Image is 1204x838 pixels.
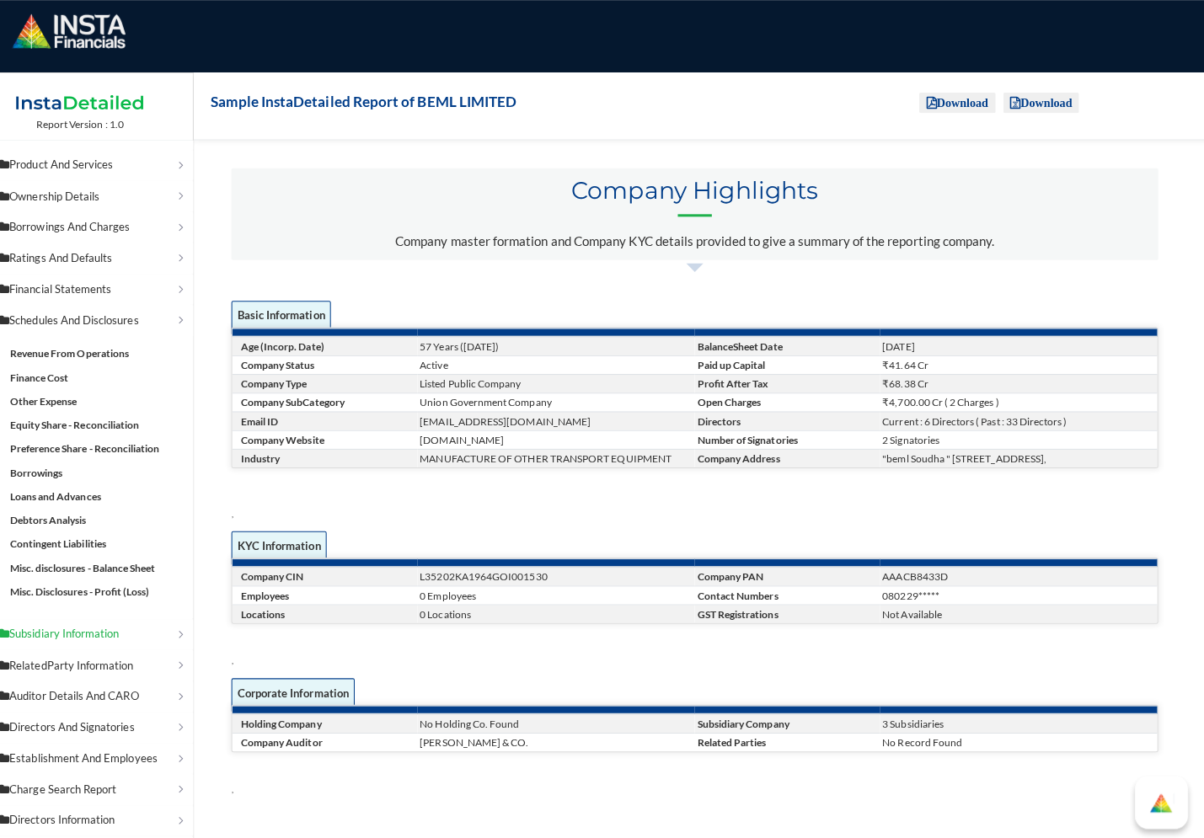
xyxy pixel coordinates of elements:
td: ₹41.64 Cr [882,352,1157,371]
a: Misc. disclosures - Balance Sheet [20,556,164,568]
td: BalanceSheet Date [698,334,882,353]
td: ₹68.38 Cr [882,371,1157,389]
td: Listed Public Company [424,371,698,389]
td: Company PAN [698,562,882,581]
td: Number of Signatories [698,426,882,445]
td: ₹4,700.00 Cr ( 2 Charges ) [882,389,1157,408]
td: "beml Soudha " [STREET_ADDRESS], [882,445,1157,463]
td: Company Website [240,426,424,445]
td: Company CIN [240,562,424,581]
td: Report Version : 1.0 [18,117,161,130]
span: Corporate Information [239,672,361,705]
div: L35202KA1964GOI001530 [426,565,696,578]
p: Directors And Signatories [9,713,184,729]
td: No Holding Co. Found [424,707,698,727]
td: Active [424,352,698,371]
a: Debtors Analysis [20,509,96,521]
a: Misc. Disclosures - Profit (Loss) [20,579,158,592]
a: RelatedParty Information [1,643,201,675]
a: Establishment And Employees [1,736,201,767]
a: Other Expense [20,391,87,403]
td: Company Auditor [240,726,424,745]
a: Contingent Liabilities [20,532,115,545]
div: AAACB8433D [885,565,1154,578]
td: Contact Numbers [698,580,882,599]
td: 3 Subsidiaries [882,707,1157,727]
td: Open Charges [698,389,882,408]
td: Union Government Company [424,389,698,408]
a: Directors Information [1,798,201,829]
td: Related Parties [698,726,882,745]
a: Borrowings [20,462,72,474]
td: Email ID [240,408,424,426]
a: Ratings And Defaults [1,240,201,271]
td: Age (Incorp. Date) [240,334,424,353]
i: Download [1011,96,1073,108]
a: Loans and Advances [20,485,110,498]
img: InstaDetailed [18,86,161,118]
td: Company Address [698,445,882,463]
a: Revenue From Operations [20,344,138,356]
td: [EMAIL_ADDRESS][DOMAIN_NAME] [424,408,698,426]
a: Financial Statements [1,271,201,302]
td: Holding Company [240,707,424,727]
p: Schedules And Disclosures [9,309,184,326]
a: Ownership Details [1,179,201,210]
td: MANUFACTURE OF OTHER TRANSPORT EQUIPMENT [424,445,698,463]
td: Paid up Capital [698,352,882,371]
td: 57 Years ([DATE]) [424,334,698,353]
p: Directors Information [9,804,184,821]
p: Subsidiary Information [9,620,184,637]
td: [DATE] [882,334,1157,353]
span: KYC Information [239,526,334,559]
td: Subsidiary Company [698,707,882,727]
p: Auditor Details And CARO [9,681,184,698]
i: Download [928,96,990,108]
p: Financial Statements [9,278,184,295]
a: Subsidiary Information [1,613,201,644]
p: Borrowings And Charges [9,216,184,233]
td: Company Type [240,371,424,389]
td: 2 Signatories [882,426,1157,445]
img: Hc [1148,782,1174,808]
p: Ratings And Defaults [9,248,184,264]
td: Locations [240,599,424,617]
td: Industry [240,445,424,463]
a: Charge Search Report [1,766,201,798]
a: [DOMAIN_NAME] [426,430,510,442]
p: RelatedParty Information [9,651,184,668]
td: [PERSON_NAME] & CO. [424,726,698,745]
p: Product And Services [9,155,184,172]
td: GST Registrations [698,599,882,617]
a: Auditor Details And CARO [1,675,201,706]
td: Company Status [240,352,424,371]
a: Finance Cost [20,367,78,380]
p: Ownership Details [9,186,184,203]
td: Not Available [882,599,1157,617]
td: Current : 6 Directors ( Past : 33 Directors ) [882,408,1157,426]
h1: Sample InstaDetailed Report of BEML LIMITED [219,89,522,113]
a: Preference Share - Reconciliation [20,438,169,451]
span: Company Highlights [248,175,1149,221]
a: Equity Share - Reconciliation [20,414,148,427]
td: Employees [240,580,424,599]
div: How can we help? [1148,782,1174,808]
td: Company SubCategory [240,389,424,408]
td: 0 Employees [424,580,698,599]
td: Profit After Tax [698,371,882,389]
td: 0 Locations [424,599,698,617]
p: Establishment And Employees [9,743,184,760]
a: Directors And Signatories [1,705,201,736]
td: No Record Found [882,726,1157,745]
p: Charge Search Report [9,774,184,791]
td: Directors [698,408,882,426]
span: Basic Information [239,298,338,331]
a: Schedules And Disclosures [1,302,201,333]
a: Product And Services [1,148,201,179]
p: Company master formation and Company KYC details provided to give a summary of the reporting comp... [248,227,1149,249]
a: Borrowings And Charges [1,210,201,241]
